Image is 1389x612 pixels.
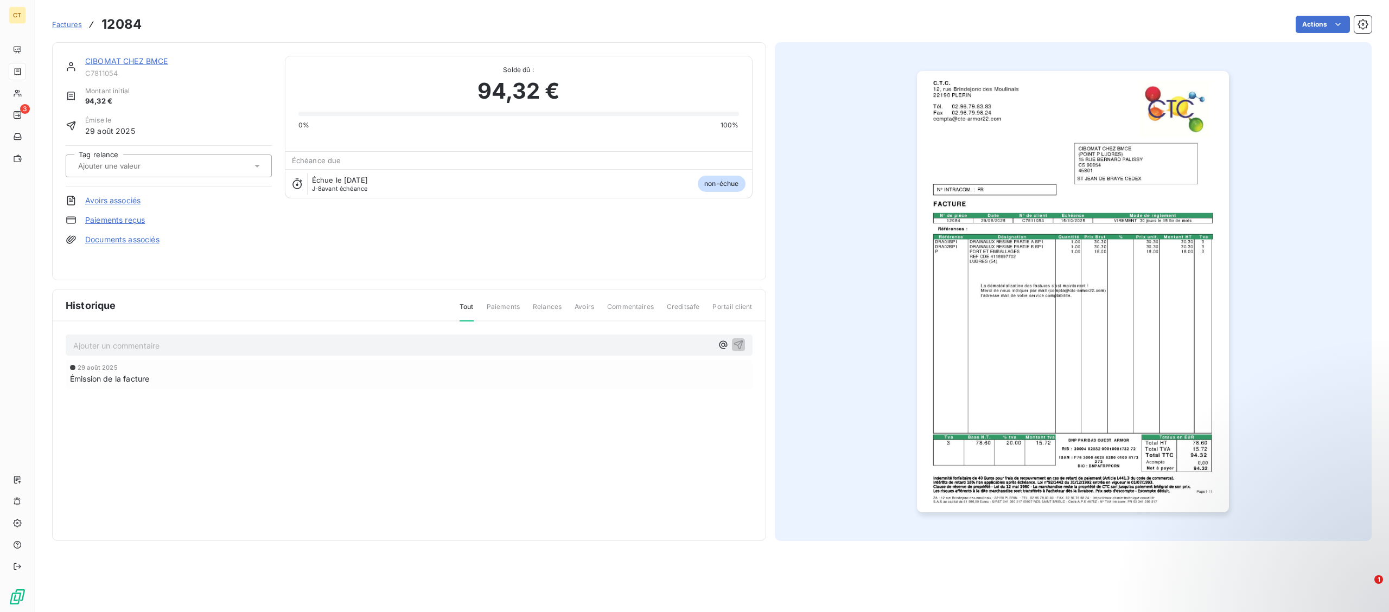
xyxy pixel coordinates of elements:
a: Documents associés [85,234,160,245]
span: J-8 [312,185,322,192]
span: Solde dû : [298,65,739,75]
span: Factures [52,20,82,29]
a: Factures [52,19,82,30]
span: 94,32 € [85,96,130,107]
span: Montant initial [85,86,130,96]
a: Paiements reçus [85,215,145,226]
span: Avoirs [575,302,594,320]
img: invoice_thumbnail [917,71,1229,512]
input: Ajouter une valeur [77,161,186,171]
span: avant échéance [312,185,368,192]
span: non-échue [698,176,745,192]
span: 29 août 2025 [78,364,118,371]
span: 94,32 € [477,75,560,107]
span: Creditsafe [667,302,700,320]
span: Paiements [487,302,520,320]
span: 3 [20,104,30,114]
a: CIBOMAT CHEZ BMCE [85,56,168,66]
span: 100% [721,120,739,130]
iframe: Intercom notifications message [1172,507,1389,583]
h3: 12084 [101,15,142,34]
span: 1 [1374,575,1383,584]
span: Commentaires [607,302,654,320]
div: CT [9,7,26,24]
iframe: Intercom live chat [1352,575,1378,601]
img: Logo LeanPay [9,588,26,605]
a: Avoirs associés [85,195,141,206]
span: Portail client [712,302,752,320]
span: 0% [298,120,309,130]
span: Tout [460,302,474,321]
span: C7811054 [85,69,272,78]
button: Actions [1296,16,1350,33]
span: Émise le [85,115,135,125]
span: Échue le [DATE] [312,176,368,184]
span: 29 août 2025 [85,125,135,137]
span: Échéance due [292,156,341,165]
span: Historique [66,298,116,313]
span: Émission de la facture [70,373,149,384]
span: Relances [533,302,562,320]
